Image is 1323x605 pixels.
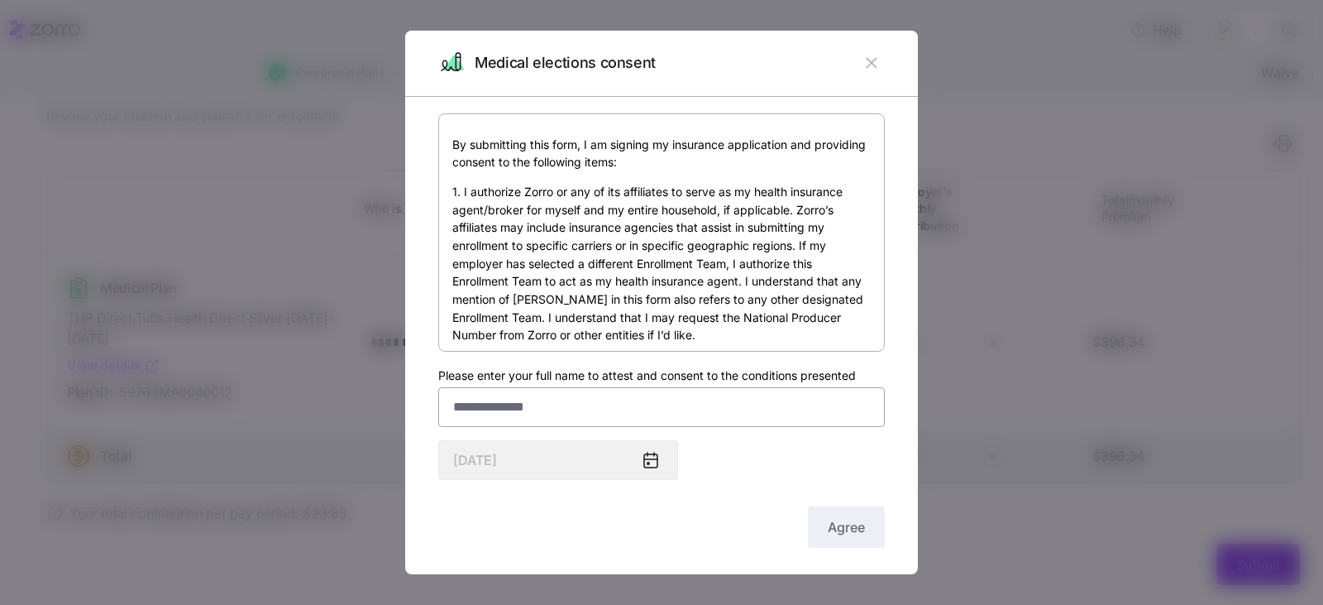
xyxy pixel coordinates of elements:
p: 1. I authorize Zorro or any of its affiliates to serve as my health insurance agent/broker for my... [452,183,871,344]
button: Agree [808,507,885,548]
p: By submitting this form, I am signing my insurance application and providing consent to the follo... [452,136,871,171]
input: MM/DD/YYYY [438,440,678,480]
span: Medical elections consent [475,51,656,75]
span: Agree [828,517,865,537]
label: Please enter your full name to attest and consent to the conditions presented [438,367,856,385]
